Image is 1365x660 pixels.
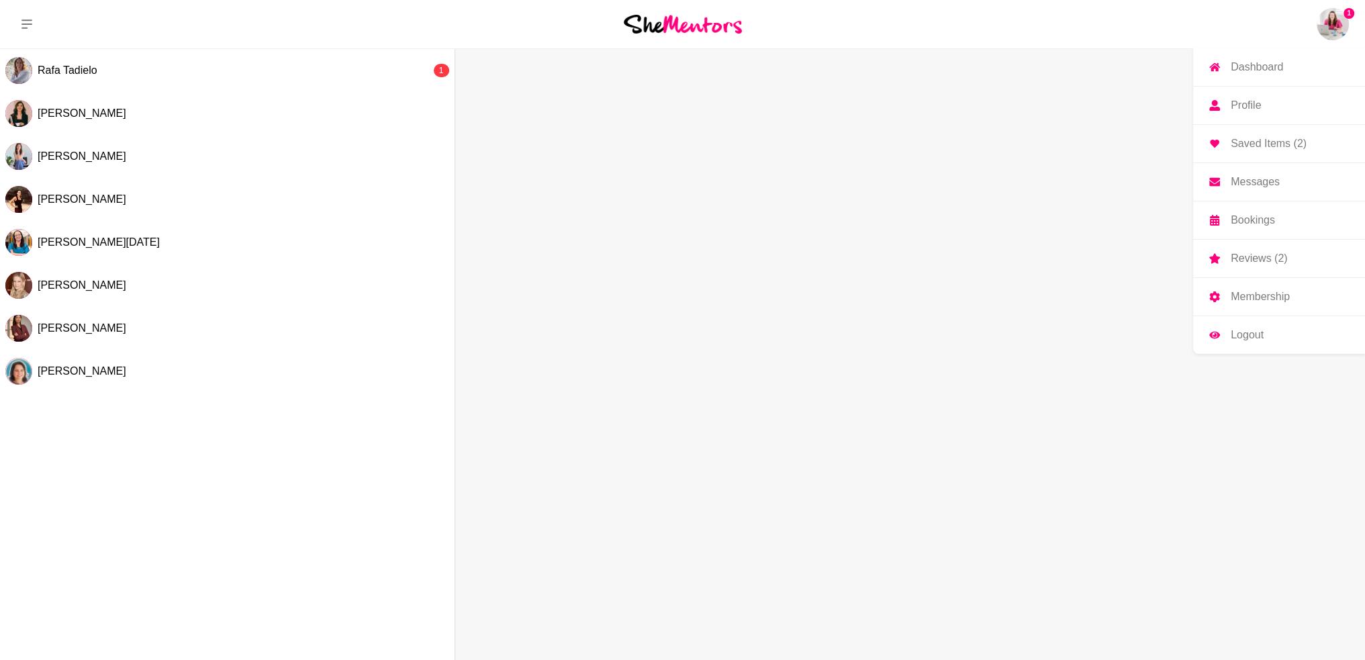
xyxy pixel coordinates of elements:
[1193,87,1365,124] a: Profile
[38,193,126,205] span: [PERSON_NAME]
[38,365,126,377] span: [PERSON_NAME]
[5,229,32,256] div: Jennifer Natale
[5,186,32,213] img: K
[38,279,126,291] span: [PERSON_NAME]
[1231,330,1264,340] p: Logout
[5,315,32,342] div: Junie Soe
[5,315,32,342] img: J
[5,358,32,385] div: Lily Rudolph
[5,229,32,256] img: J
[1317,8,1349,40] img: Rebecca Cofrancesco
[1231,253,1287,264] p: Reviews (2)
[1193,163,1365,201] a: Messages
[5,57,32,84] div: Rafa Tadielo
[1193,48,1365,86] a: Dashboard
[5,272,32,299] div: Philippa Sutherland
[38,150,126,162] span: [PERSON_NAME]
[5,272,32,299] img: P
[38,64,97,76] span: Rafa Tadielo
[38,107,126,119] span: [PERSON_NAME]
[1231,215,1275,226] p: Bookings
[434,64,449,77] div: 1
[1231,62,1283,73] p: Dashboard
[1344,8,1354,19] span: 1
[1231,138,1307,149] p: Saved Items (2)
[1193,201,1365,239] a: Bookings
[38,236,160,248] span: [PERSON_NAME][DATE]
[1193,125,1365,162] a: Saved Items (2)
[38,322,126,334] span: [PERSON_NAME]
[1231,291,1290,302] p: Membership
[5,143,32,170] div: Georgina Barnes
[1231,177,1280,187] p: Messages
[1231,100,1261,111] p: Profile
[5,358,32,385] img: L
[5,100,32,127] div: Mariana Queiroz
[5,186,32,213] div: Kristy Eagleton
[5,57,32,84] img: R
[1193,240,1365,277] a: Reviews (2)
[5,100,32,127] img: M
[5,143,32,170] img: G
[1317,8,1349,40] a: Rebecca Cofrancesco1DashboardProfileSaved Items (2)MessagesBookingsReviews (2)MembershipLogout
[624,15,742,33] img: She Mentors Logo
